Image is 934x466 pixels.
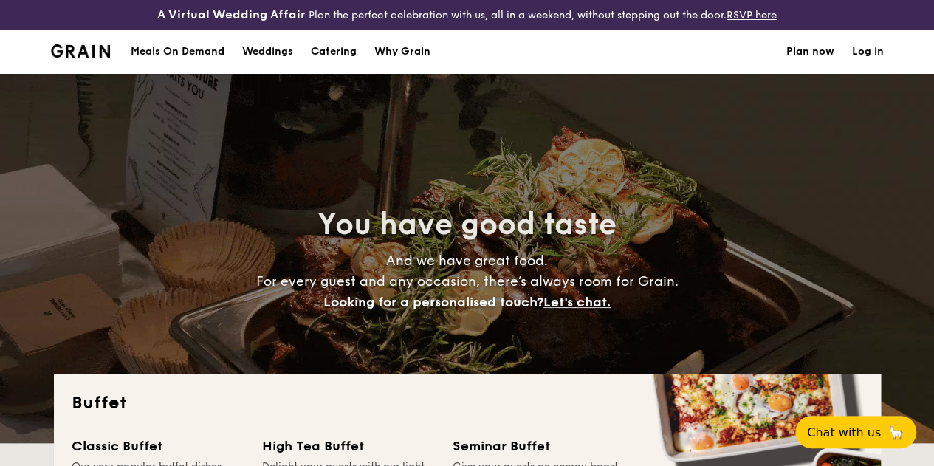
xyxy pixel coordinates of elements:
span: Chat with us [807,425,881,439]
a: Log in [852,30,884,74]
div: Seminar Buffet [453,436,625,456]
div: Why Grain [374,30,430,74]
img: Grain [51,44,111,58]
h4: A Virtual Wedding Affair [157,6,306,24]
div: Meals On Demand [131,30,224,74]
a: Weddings [233,30,302,74]
a: Catering [302,30,365,74]
a: RSVP here [727,9,777,21]
div: High Tea Buffet [262,436,435,456]
span: And we have great food. For every guest and any occasion, there’s always room for Grain. [256,253,679,310]
span: Let's chat. [543,294,611,310]
a: Meals On Demand [122,30,233,74]
h1: Catering [311,30,357,74]
h2: Buffet [72,391,863,415]
span: Looking for a personalised touch? [323,294,543,310]
span: You have good taste [317,207,617,242]
div: Weddings [242,30,293,74]
a: Logotype [51,44,111,58]
span: 🦙 [887,424,904,441]
a: Plan now [786,30,834,74]
div: Classic Buffet [72,436,244,456]
button: Chat with us🦙 [795,416,916,448]
a: Why Grain [365,30,439,74]
div: Plan the perfect celebration with us, all in a weekend, without stepping out the door. [156,6,778,24]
